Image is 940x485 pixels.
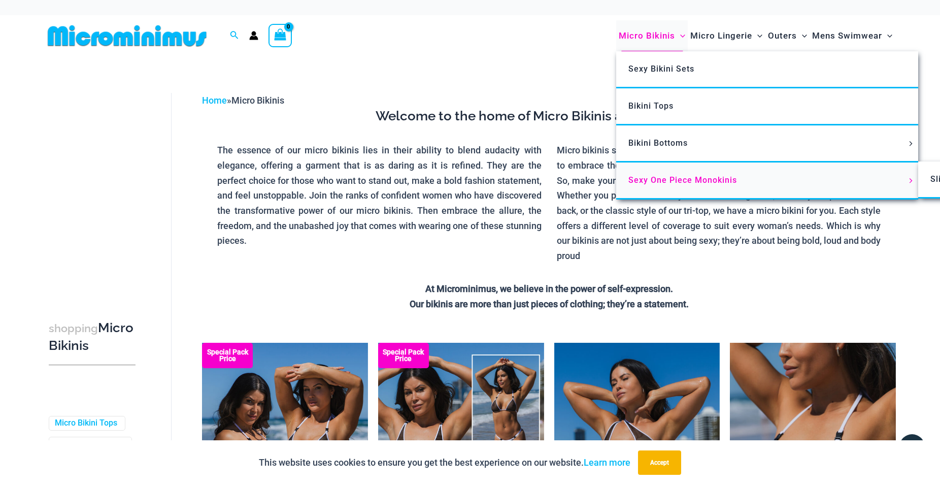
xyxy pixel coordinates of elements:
[230,29,239,42] a: Search icon link
[638,450,681,475] button: Accept
[628,64,694,74] span: Sexy Bikini Sets
[268,24,292,47] a: View Shopping Cart, empty
[217,143,542,248] p: The essence of our micro bikinis lies in their ability to blend audacity with elegance, offering ...
[752,23,762,49] span: Menu Toggle
[768,23,797,49] span: Outers
[231,95,284,106] span: Micro Bikinis
[616,88,918,125] a: Bikini Tops
[202,95,227,106] a: Home
[616,163,918,200] a: Sexy One Piece MonokinisMenu ToggleMenu Toggle
[812,23,882,49] span: Mens Swimwear
[628,101,674,111] span: Bikini Tops
[49,85,140,288] iframe: TrustedSite Certified
[690,23,752,49] span: Micro Lingerie
[905,178,917,183] span: Menu Toggle
[616,20,688,51] a: Micro BikinisMenu ToggleMenu Toggle
[675,23,685,49] span: Menu Toggle
[615,19,896,53] nav: Site Navigation
[55,418,117,429] a: Micro Bikini Tops
[49,319,136,354] h3: Micro Bikinis
[210,108,888,125] h3: Welcome to the home of Micro Bikinis at Microminimus.
[378,349,429,362] b: Special Pack Price
[425,283,673,294] strong: At Microminimus, we believe in the power of self-expression.
[797,23,807,49] span: Menu Toggle
[810,20,895,51] a: Mens SwimwearMenu ToggleMenu Toggle
[688,20,765,51] a: Micro LingerieMenu ToggleMenu Toggle
[259,455,630,470] p: This website uses cookies to ensure you get the best experience on our website.
[44,24,211,47] img: MM SHOP LOGO FLAT
[249,31,258,40] a: Account icon link
[628,175,737,185] span: Sexy One Piece Monokinis
[616,51,918,88] a: Sexy Bikini Sets
[619,23,675,49] span: Micro Bikinis
[557,143,881,264] p: Micro bikinis stand as a symbol of empowerment, tailored for women who dare to embrace their true...
[202,95,284,106] span: »
[765,20,810,51] a: OutersMenu ToggleMenu Toggle
[202,349,253,362] b: Special Pack Price
[584,457,630,468] a: Learn more
[616,125,918,163] a: Bikini BottomsMenu ToggleMenu Toggle
[410,299,689,309] strong: Our bikinis are more than just pieces of clothing; they’re a statement.
[49,322,98,335] span: shopping
[882,23,892,49] span: Menu Toggle
[905,141,917,146] span: Menu Toggle
[55,439,124,460] a: Micro Bikini Bottoms
[628,138,688,148] span: Bikini Bottoms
